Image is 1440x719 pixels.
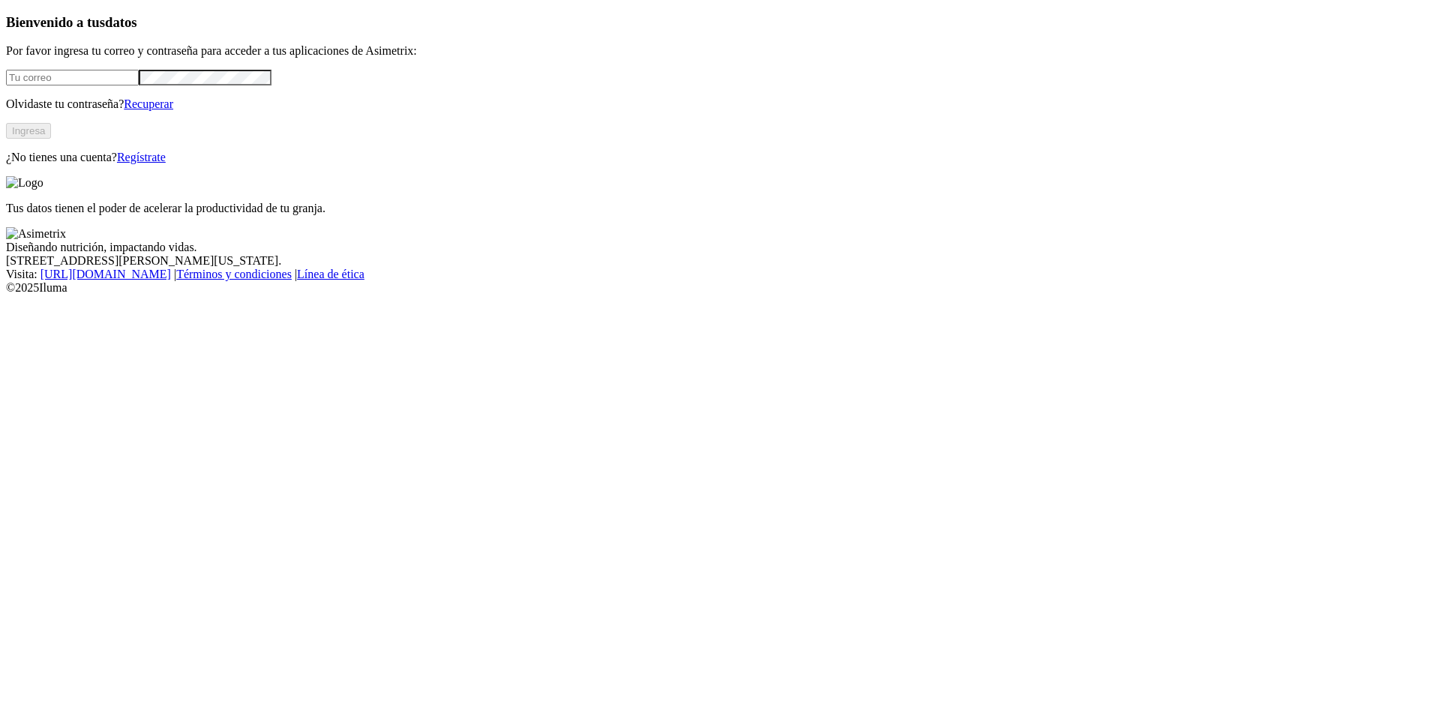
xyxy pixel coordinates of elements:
img: Logo [6,176,43,190]
input: Tu correo [6,70,139,85]
div: © 2025 Iluma [6,281,1434,295]
p: ¿No tienes una cuenta? [6,151,1434,164]
p: Tus datos tienen el poder de acelerar la productividad de tu granja. [6,202,1434,215]
div: Diseñando nutrición, impactando vidas. [6,241,1434,254]
button: Ingresa [6,123,51,139]
span: datos [105,14,137,30]
p: Por favor ingresa tu correo y contraseña para acceder a tus aplicaciones de Asimetrix: [6,44,1434,58]
div: Visita : | | [6,268,1434,281]
a: Recuperar [124,97,173,110]
a: Línea de ética [297,268,364,280]
div: [STREET_ADDRESS][PERSON_NAME][US_STATE]. [6,254,1434,268]
h3: Bienvenido a tus [6,14,1434,31]
p: Olvidaste tu contraseña? [6,97,1434,111]
a: Regístrate [117,151,166,163]
img: Asimetrix [6,227,66,241]
a: [URL][DOMAIN_NAME] [40,268,171,280]
a: Términos y condiciones [176,268,292,280]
